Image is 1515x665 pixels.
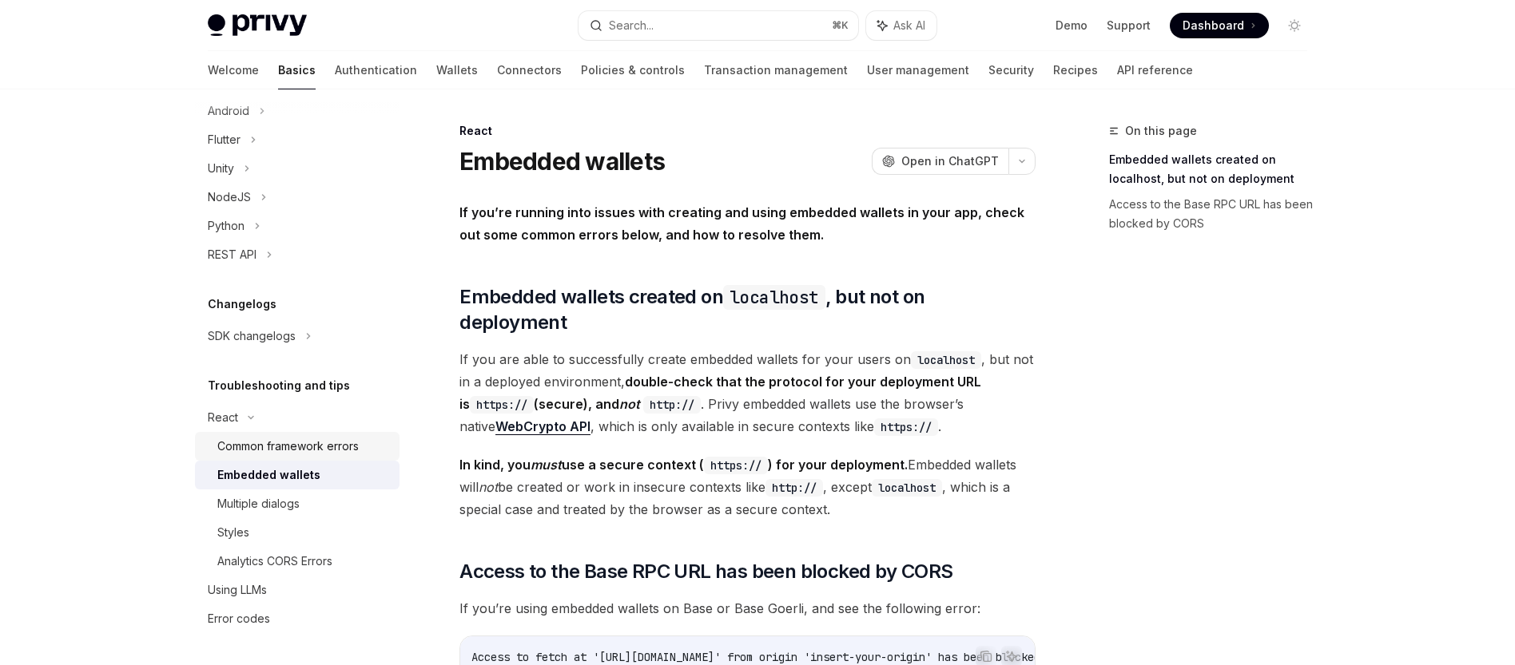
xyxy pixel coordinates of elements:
[893,18,925,34] span: Ask AI
[704,457,768,474] code: https://
[217,523,249,542] div: Styles
[581,51,685,89] a: Policies & controls
[1170,13,1269,38] a: Dashboard
[459,348,1036,437] span: If you are able to successfully create embedded wallets for your users on , but not in a deployed...
[459,457,908,473] strong: In kind, you use a secure context ( ) for your deployment.
[765,479,823,497] code: http://
[208,245,256,264] div: REST API
[208,609,270,628] div: Error codes
[278,51,316,89] a: Basics
[609,16,654,35] div: Search...
[459,147,665,176] h1: Embedded wallets
[479,479,498,495] em: not
[459,374,981,412] strong: double-check that the protocol for your deployment URL is (secure), and
[217,494,300,513] div: Multiple dialogs
[723,285,825,310] code: localhost
[195,518,400,547] a: Styles
[459,597,1036,619] span: If you’re using embedded wallets on Base or Base Goerli, and see the following error:
[867,51,969,89] a: User management
[872,148,1008,175] button: Open in ChatGPT
[195,489,400,518] a: Multiple dialogs
[459,284,1036,335] span: Embedded wallets created on , but not on deployment
[208,580,267,600] div: Using LLMs
[195,604,400,633] a: Error codes
[495,418,590,435] a: WebCrypto API
[217,465,320,485] div: Embedded wallets
[497,51,562,89] a: Connectors
[208,51,259,89] a: Welcome
[208,14,307,37] img: light logo
[1056,18,1088,34] a: Demo
[459,453,1036,521] span: Embedded wallets will be created or work in insecure contexts like , except , which is a special ...
[208,216,245,236] div: Python
[643,396,701,414] code: http://
[195,461,400,489] a: Embedded wallets
[1125,121,1197,141] span: On this page
[1053,51,1098,89] a: Recipes
[436,51,478,89] a: Wallets
[901,153,999,169] span: Open in ChatGPT
[874,418,938,436] code: https://
[1109,192,1320,236] a: Access to the Base RPC URL has been blocked by CORS
[195,432,400,461] a: Common framework errors
[470,396,534,414] code: https://
[531,457,562,473] em: must
[208,327,296,346] div: SDK changelogs
[208,188,251,207] div: NodeJS
[1109,147,1320,192] a: Embedded wallets created on localhost, but not on deployment
[911,351,981,369] code: localhost
[1282,13,1307,38] button: Toggle dark mode
[208,376,350,395] h5: Troubleshooting and tips
[208,130,241,149] div: Flutter
[1107,18,1151,34] a: Support
[1117,51,1193,89] a: API reference
[208,408,238,427] div: React
[195,576,400,604] a: Using LLMs
[217,437,359,456] div: Common framework errors
[619,396,640,412] em: not
[1183,18,1244,34] span: Dashboard
[872,479,942,497] code: localhost
[459,204,1024,243] strong: If you’re running into issues with creating and using embedded wallets in your app, check out som...
[866,11,936,40] button: Ask AI
[988,51,1034,89] a: Security
[217,552,332,571] div: Analytics CORS Errors
[704,51,848,89] a: Transaction management
[208,159,234,178] div: Unity
[459,123,1036,139] div: React
[832,19,849,32] span: ⌘ K
[195,547,400,576] a: Analytics CORS Errors
[579,11,858,40] button: Search...⌘K
[208,295,276,314] h5: Changelogs
[471,650,1155,664] span: Access to fetch at '[URL][DOMAIN_NAME]' from origin 'insert-your-origin' has been blocked by CORS...
[335,51,417,89] a: Authentication
[459,559,952,584] span: Access to the Base RPC URL has been blocked by CORS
